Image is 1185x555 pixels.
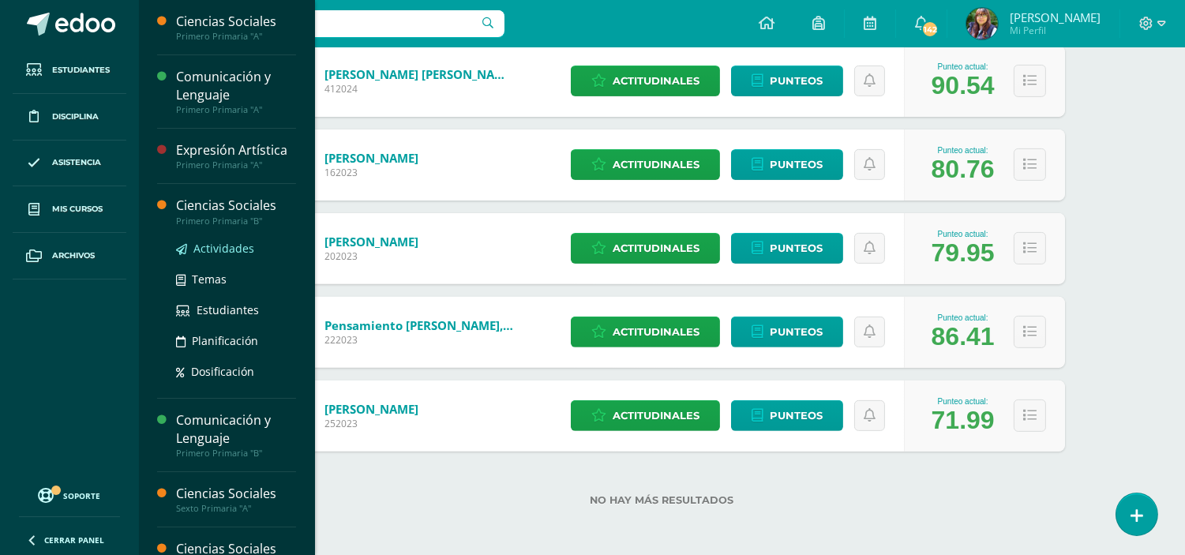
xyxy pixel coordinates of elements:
[571,233,720,264] a: Actitudinales
[260,494,1065,506] label: No hay más resultados
[13,141,126,187] a: Asistencia
[932,155,995,184] div: 80.76
[324,401,418,417] a: [PERSON_NAME]
[176,503,296,514] div: Sexto Primaria "A"
[571,149,720,180] a: Actitudinales
[176,270,296,288] a: Temas
[176,68,296,104] div: Comunicación y Lenguaje
[176,197,296,226] a: Ciencias SocialesPrimero Primaria "B"
[192,333,258,348] span: Planificación
[176,197,296,215] div: Ciencias Sociales
[176,141,296,159] div: Expresión Artística
[613,66,699,96] span: Actitudinales
[932,322,995,351] div: 86.41
[44,534,104,546] span: Cerrar panel
[571,317,720,347] a: Actitudinales
[176,301,296,319] a: Estudiantes
[52,156,101,169] span: Asistencia
[324,150,418,166] a: [PERSON_NAME]
[613,401,699,430] span: Actitudinales
[64,490,101,501] span: Soporte
[176,485,296,514] a: Ciencias SocialesSexto Primaria "A"
[613,234,699,263] span: Actitudinales
[13,186,126,233] a: Mis cursos
[176,159,296,171] div: Primero Primaria "A"
[13,233,126,279] a: Archivos
[192,272,227,287] span: Temas
[571,66,720,96] a: Actitudinales
[731,149,843,180] a: Punteos
[19,484,120,505] a: Soporte
[613,317,699,347] span: Actitudinales
[324,249,418,263] span: 202023
[770,66,823,96] span: Punteos
[770,150,823,179] span: Punteos
[193,241,254,256] span: Actividades
[770,317,823,347] span: Punteos
[176,141,296,171] a: Expresión ArtísticaPrimero Primaria "A"
[932,62,995,71] div: Punteo actual:
[966,8,998,39] img: d02f7b5d7dd3d7b9e4d2ee7bbdbba8a0.png
[932,313,995,322] div: Punteo actual:
[1010,24,1101,37] span: Mi Perfil
[176,104,296,115] div: Primero Primaria "A"
[731,233,843,264] a: Punteos
[52,249,95,262] span: Archivos
[324,82,514,96] span: 412024
[731,317,843,347] a: Punteos
[176,13,296,31] div: Ciencias Sociales
[13,47,126,94] a: Estudiantes
[932,238,995,268] div: 79.95
[731,66,843,96] a: Punteos
[770,401,823,430] span: Punteos
[324,234,418,249] a: [PERSON_NAME]
[176,239,296,257] a: Actividades
[932,397,995,406] div: Punteo actual:
[324,166,418,179] span: 162023
[176,68,296,115] a: Comunicación y LenguajePrimero Primaria "A"
[921,21,939,38] span: 142
[197,302,259,317] span: Estudiantes
[932,71,995,100] div: 90.54
[176,31,296,42] div: Primero Primaria "A"
[176,448,296,459] div: Primero Primaria "B"
[176,411,296,448] div: Comunicación y Lenguaje
[324,317,514,333] a: Pensamiento [PERSON_NAME], [PERSON_NAME]
[176,411,296,459] a: Comunicación y LenguajePrimero Primaria "B"
[1010,9,1101,25] span: [PERSON_NAME]
[324,417,418,430] span: 252023
[731,400,843,431] a: Punteos
[176,485,296,503] div: Ciencias Sociales
[13,94,126,141] a: Disciplina
[176,362,296,381] a: Dosificación
[932,406,995,435] div: 71.99
[52,64,110,77] span: Estudiantes
[176,13,296,42] a: Ciencias SocialesPrimero Primaria "A"
[571,400,720,431] a: Actitudinales
[932,146,995,155] div: Punteo actual:
[52,111,99,123] span: Disciplina
[324,333,514,347] span: 222023
[176,332,296,350] a: Planificación
[149,10,504,37] input: Busca un usuario...
[932,230,995,238] div: Punteo actual:
[176,216,296,227] div: Primero Primaria "B"
[613,150,699,179] span: Actitudinales
[52,203,103,216] span: Mis cursos
[770,234,823,263] span: Punteos
[324,66,514,82] a: [PERSON_NAME] [PERSON_NAME]
[191,364,254,379] span: Dosificación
